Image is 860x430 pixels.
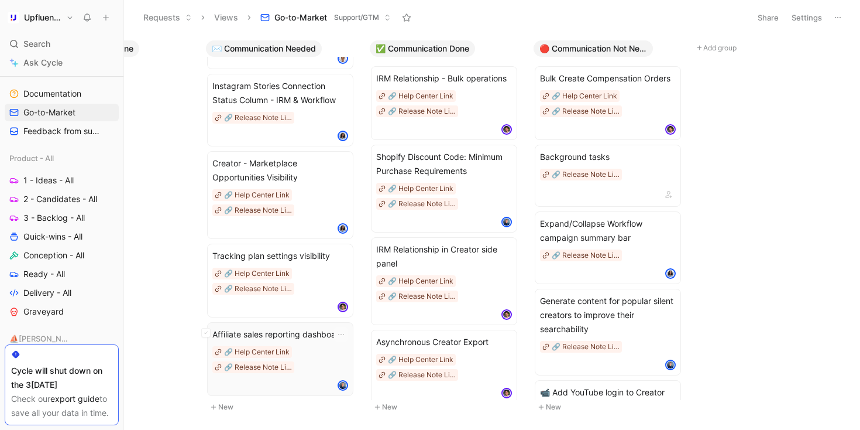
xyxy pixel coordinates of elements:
div: 🔗 Release Note Link [552,169,620,180]
span: Ready - All [23,268,65,280]
div: 🔗 Release Note Link [552,250,620,261]
div: 🔗 Release Note Link [388,369,456,381]
div: Check our to save all your data in time. [11,392,112,420]
div: 🔗 Release Note Link [224,361,292,373]
a: Generate content for popular silent creators to improve their searchability🔗 Release Note Linkavatar [535,289,681,376]
span: Go-to-Market [274,12,327,23]
span: ✉️ Communication Needed [212,43,316,54]
button: New [206,400,360,414]
button: Views [209,9,243,26]
button: Share [752,9,784,26]
button: 🔴 Communication Not Needed [534,40,653,57]
div: 🔴 Communication Not NeededNew [529,35,693,420]
span: ⛵[PERSON_NAME] [9,333,73,344]
button: ✅ Communication Done [370,40,475,57]
div: ✉️ Communication NeededNew [201,35,365,420]
a: Expand/Collapse Workflow campaign summary bar🔗 Release Note Linkavatar [535,211,681,284]
div: 🔗 Help Center Link [224,189,290,201]
a: Feedback from support [5,122,119,140]
span: IRM Relationship - Bulk operations [376,71,512,86]
span: Feedback from support [23,125,104,137]
span: Instagram Stories Connection Status Column - IRM & Workflow [212,79,348,107]
div: ⛵[PERSON_NAME] [5,330,119,347]
span: Asynchronous Creator Export [376,335,512,349]
a: Tracking plan settings visibility🔗 Help Center Link🔗 Release Note Linkavatar [207,244,353,318]
div: ✅ Communication DoneNew [365,35,529,420]
div: 🔗 Help Center Link [224,346,290,358]
img: Upfluence [8,12,19,23]
span: Graveyard [23,306,64,318]
div: Search [5,35,119,53]
a: Ready - All [5,265,119,283]
img: avatar [666,125,675,134]
a: Delivery - All [5,284,119,302]
div: 🔗 Help Center Link [388,183,453,194]
img: avatar [339,303,347,311]
div: 🔗 Release Note Link [388,105,456,117]
span: Search [23,37,50,51]
img: avatar [503,125,511,134]
span: 1 - Ideas - All [23,175,74,186]
a: 3 - Backlog - All [5,209,119,227]
span: Go-to-Market [23,107,75,118]
img: avatar [339,132,347,140]
a: Affiliate sales reporting dashboard🔗 Help Center Link🔗 Release Note Linkavatar [207,322,353,396]
span: Quick-wins - All [23,231,82,243]
a: Asynchronous Creator Export🔗 Help Center Link🔗 Release Note Linkavatar [371,330,517,404]
span: 🔴 Communication Not Needed [539,43,647,54]
img: avatar [503,218,511,226]
button: New [534,400,688,414]
span: ✅ Communication Done [376,43,469,54]
a: Documentation [5,85,119,103]
a: 2 - Candidates - All [5,190,119,208]
a: IRM Relationship - Bulk operations🔗 Help Center Link🔗 Release Note Linkavatar [371,66,517,140]
a: Creator - Marketplace Opportunities Visibility🔗 Help Center Link🔗 Release Note Linkavatar [207,151,353,239]
div: 🔗 Help Center Link [388,275,453,287]
span: Documentation [23,88,81,100]
a: 1 - Ideas - All [5,172,119,189]
button: Go-to-MarketSupport/GTM [255,9,396,26]
div: 🔗 Help Center Link [388,354,453,366]
span: Background tasks [540,150,676,164]
a: Shopify Discount Code: Minimum Purchase Requirements🔗 Help Center Link🔗 Release Note Linkavatar [371,145,517,233]
div: 🔗 Release Note Link [388,198,456,210]
div: Product - All [5,149,119,167]
div: Cycle will shut down on the 3[DATE] [11,364,112,392]
span: 2 - Candidates - All [23,193,97,205]
button: Add group [693,41,851,55]
img: avatar [503,310,511,319]
img: avatar [666,269,675,278]
img: avatar [339,381,347,390]
button: New [370,400,524,414]
span: 3 - Backlog - All [23,212,85,224]
a: Instagram Stories Connection Status Column - IRM & Workflow🔗 Release Note Linkavatar [207,74,353,146]
a: IRM Relationship in Creator side panel🔗 Help Center Link🔗 Release Note Linkavatar [371,237,517,325]
span: Tracking plan settings visibility [212,249,348,263]
span: Affiliate sales reporting dashboard [212,327,348,342]
img: avatar [666,361,675,369]
div: ⛵[PERSON_NAME]Backlog -[PERSON_NAME]Quick-wins -[PERSON_NAME]Conception -[PERSON_NAME]Planificati... [5,330,119,426]
button: Settings [786,9,827,26]
span: Bulk Create Compensation Orders [540,71,676,86]
div: 🔗 Help Center Link [224,268,290,279]
span: Delivery - All [23,287,71,299]
h1: Upfluence [24,12,61,23]
span: 📹 Add YouTube login to Creator Space [540,385,676,414]
span: Shopify Discount Code: Minimum Purchase Requirements [376,150,512,178]
div: 🔗 Release Note Link [224,112,292,124]
span: Conception - All [23,250,84,261]
div: 🔗 Help Center Link [388,90,453,102]
span: Product - All [9,152,54,164]
span: Ask Cycle [23,56,63,70]
div: Support/GTMDocumentationGo-to-MarketFeedback from support [5,63,119,140]
div: 🔗 Release Note Link [224,204,292,216]
a: Conception - All [5,247,119,264]
span: Expand/Collapse Workflow campaign summary bar [540,217,676,245]
button: ✉️ Communication Needed [206,40,322,57]
div: 🔗 Release Note Link [224,283,292,295]
span: Creator - Marketplace Opportunities Visibility [212,156,348,185]
a: Background tasks🔗 Release Note Link [535,145,681,207]
div: 🔗 Release Note Link [388,291,456,302]
div: 🔗 Release Note Link [552,341,620,353]
button: UpfluenceUpfluence [5,9,77,26]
